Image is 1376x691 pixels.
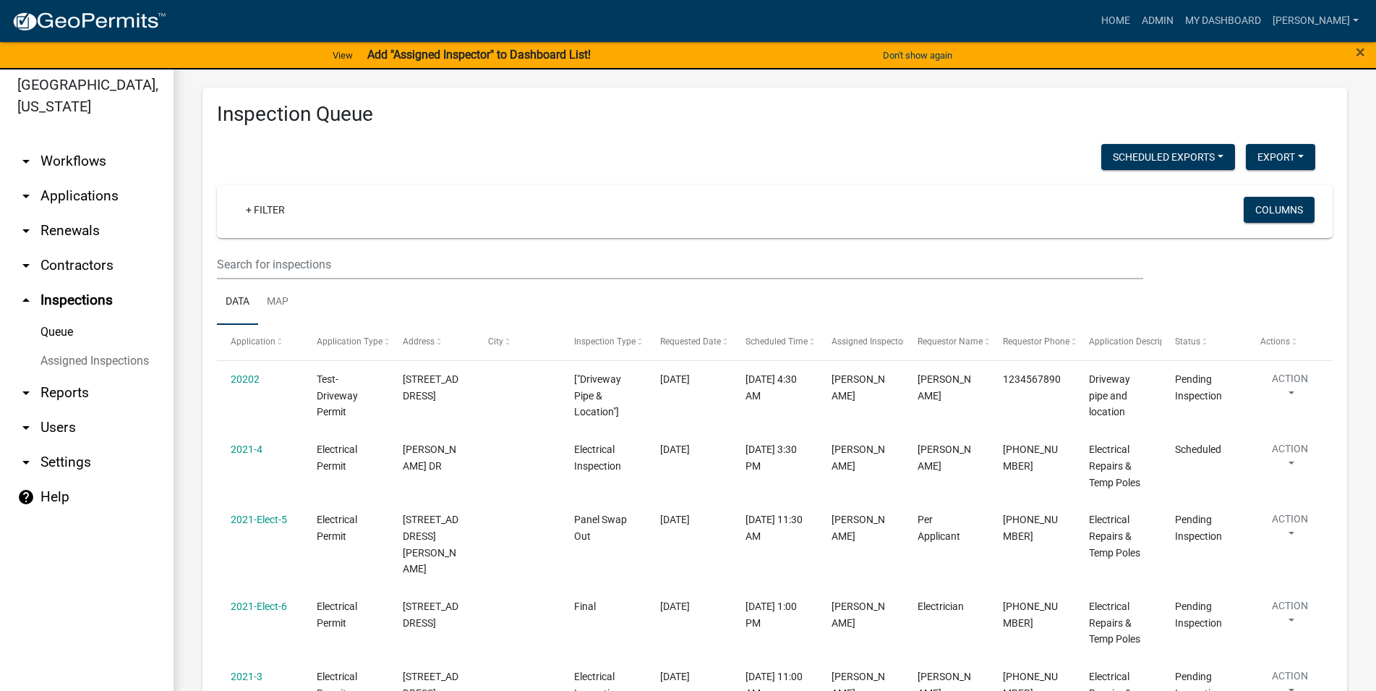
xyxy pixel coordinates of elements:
[317,601,357,629] span: Electrical Permit
[1003,373,1061,385] span: 1234567890
[1246,144,1315,170] button: Export
[732,325,818,360] datatable-header-cell: Scheduled Time
[918,444,971,472] span: Gary Claxton
[1089,373,1130,418] span: Driveway pipe and location
[17,419,35,436] i: arrow_drop_down
[660,336,721,347] span: Requested Date
[403,601,458,629] span: 520 US 80 HWY W
[660,444,690,455] span: 01/26/2021
[403,336,435,347] span: Address
[403,514,458,575] span: 765 REEVES RD
[1075,325,1161,360] datatable-header-cell: Application Description
[1175,514,1222,542] span: Pending Inspection
[317,444,357,472] span: Electrical Permit
[560,325,646,360] datatable-header-cell: Inspection Type
[818,325,904,360] datatable-header-cell: Assigned Inspector
[303,325,389,360] datatable-header-cell: Application Type
[1260,441,1320,478] button: Action
[231,514,287,525] a: 2021-Elect-5
[217,279,258,326] a: Data
[317,336,383,347] span: Application Type
[918,336,983,347] span: Requestor Name
[832,601,885,629] span: Jake Watson
[1003,601,1058,629] span: 478-836-3199
[1244,197,1315,223] button: Columns
[1003,514,1058,542] span: 478-836-3199
[574,601,596,612] span: Final
[17,454,35,471] i: arrow_drop_down
[217,250,1143,279] input: Search for inspections
[231,671,262,682] a: 2021-3
[574,373,621,418] span: ["Driveway Pipe & Location"]
[231,373,260,385] a: 20202
[1089,514,1140,559] span: Electrical Repairs & Temp Poles
[1175,601,1222,629] span: Pending Inspection
[1175,336,1200,347] span: Status
[660,601,690,612] span: 03/11/2021
[488,336,503,347] span: City
[574,336,636,347] span: Inspection Type
[17,384,35,402] i: arrow_drop_down
[1175,444,1221,455] span: Scheduled
[1089,336,1180,347] span: Application Description
[1003,444,1058,472] span: 478-955-6082
[217,325,303,360] datatable-header-cell: Application
[17,153,35,170] i: arrow_drop_down
[1089,444,1140,488] span: Electrical Repairs & Temp Poles
[646,325,732,360] datatable-header-cell: Requested Date
[918,514,960,542] span: Per Applicant
[989,325,1075,360] datatable-header-cell: Requestor Phone
[660,514,690,525] span: 03/02/2021
[918,601,964,612] span: Electrician
[574,444,621,472] span: Electrical Inspection
[745,441,803,475] div: [DATE] 3:30 PM
[17,257,35,274] i: arrow_drop_down
[17,222,35,239] i: arrow_drop_down
[832,444,885,472] span: Maranda McCollum
[1175,373,1222,402] span: Pending Inspection
[1136,7,1179,35] a: Admin
[231,336,275,347] span: Application
[1260,371,1320,407] button: Action
[1003,336,1069,347] span: Requestor Phone
[745,598,803,632] div: [DATE] 1:00 PM
[367,48,591,62] strong: Add "Assigned Inspector" to Dashboard List!
[1095,7,1136,35] a: Home
[1089,601,1140,645] span: Electrical Repairs & Temp Poles
[231,444,262,455] a: 2021-4
[745,371,803,404] div: [DATE] 4:30 AM
[1260,598,1320,635] button: Action
[1260,336,1290,347] span: Actions
[217,102,1333,127] h3: Inspection Queue
[832,514,885,542] span: Jake Watson
[474,325,560,360] datatable-header-cell: City
[1247,325,1333,360] datatable-header-cell: Actions
[832,336,906,347] span: Assigned Inspector
[832,373,885,402] span: Jake Watson
[1161,325,1247,360] datatable-header-cell: Status
[904,325,990,360] datatable-header-cell: Requestor Name
[660,373,690,385] span: 12/08/2020
[17,187,35,205] i: arrow_drop_down
[317,373,358,418] span: Test- Driveway Permit
[745,512,803,545] div: [DATE] 11:30 AM
[574,514,627,542] span: Panel Swap Out
[17,488,35,506] i: help
[17,292,35,309] i: arrow_drop_up
[1101,144,1235,170] button: Scheduled Exports
[317,514,357,542] span: Electrical Permit
[1356,42,1365,62] span: ×
[660,671,690,682] span: 03/29/2021
[388,325,474,360] datatable-header-cell: Address
[403,373,458,402] span: 91 OAK HILL DR
[877,43,958,67] button: Don't show again
[234,197,296,223] a: + Filter
[327,43,359,67] a: View
[1356,43,1365,61] button: Close
[1267,7,1364,35] a: [PERSON_NAME]
[1260,512,1320,548] button: Action
[918,373,971,402] span: jake watson
[258,279,297,326] a: Map
[231,601,287,612] a: 2021-Elect-6
[1179,7,1267,35] a: My Dashboard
